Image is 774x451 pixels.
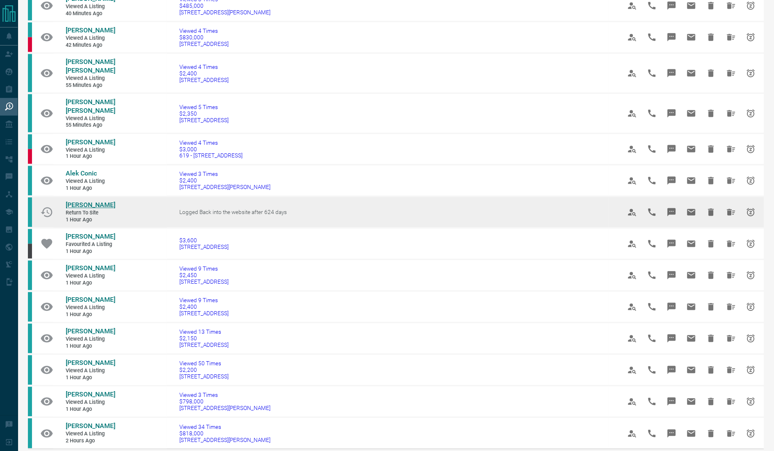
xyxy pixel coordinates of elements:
span: View Profile [623,64,642,83]
a: Viewed 3 Times$2,400[STREET_ADDRESS][PERSON_NAME] [179,171,270,191]
div: condos.ca [28,355,32,385]
span: Hide All from Btissam Benkerroum [721,266,741,285]
span: Viewed a Listing [66,3,115,10]
span: Call [642,27,662,47]
span: 2 hours ago [66,438,115,445]
a: Viewed 9 Times$2,450[STREET_ADDRESS] [179,266,229,285]
a: Viewed 3 Times$798,000[STREET_ADDRESS][PERSON_NAME] [179,392,270,412]
span: Viewed a Listing [66,368,115,375]
span: [PERSON_NAME] [66,233,115,241]
span: Email [682,234,701,254]
span: View Profile [623,234,642,254]
div: condos.ca [28,387,32,417]
span: View Profile [623,203,642,222]
span: $2,200 [179,367,229,374]
span: Email [682,27,701,47]
span: [STREET_ADDRESS] [179,310,229,317]
span: Snooze [741,360,761,380]
span: Message [662,104,682,123]
span: Viewed a Listing [66,35,115,42]
span: Viewed a Listing [66,115,115,122]
span: $798,000 [179,399,270,405]
span: 1 hour ago [66,153,115,160]
span: Call [642,297,662,317]
span: Viewed 4 Times [179,27,229,34]
a: [PERSON_NAME] [66,359,115,368]
span: View Profile [623,424,642,444]
span: 1 hour ago [66,343,115,350]
span: Message [662,139,682,159]
span: Snooze [741,234,761,254]
span: Viewed a Listing [66,336,115,343]
span: Call [642,234,662,254]
span: View Profile [623,360,642,380]
div: condos.ca [28,324,32,353]
span: Message [662,266,682,285]
span: Alek Conic [66,170,97,178]
span: Logged Back into the website after 624 days [179,209,287,216]
span: Hide All from Alek Conic [721,171,741,191]
span: Snooze [741,64,761,83]
a: Alek Conic [66,170,115,178]
span: Hide [701,360,721,380]
span: [STREET_ADDRESS] [179,279,229,285]
span: Hide [701,234,721,254]
span: View Profile [623,104,642,123]
span: Viewed a Listing [66,431,115,438]
a: [PERSON_NAME] [66,201,115,210]
span: $3,000 [179,146,243,153]
span: [STREET_ADDRESS] [179,374,229,380]
span: 55 minutes ago [66,82,115,89]
span: Call [642,392,662,412]
span: $2,450 [179,272,229,279]
span: Email [682,329,701,348]
span: Viewed 4 Times [179,64,229,70]
span: 1 hour ago [66,248,115,255]
span: [PERSON_NAME] [66,391,115,399]
span: Call [642,360,662,380]
span: [PERSON_NAME] [66,328,115,335]
div: condos.ca [28,166,32,196]
span: View Profile [623,392,642,412]
span: Email [682,297,701,317]
span: [STREET_ADDRESS][PERSON_NAME] [179,9,270,16]
span: Email [682,424,701,444]
span: [STREET_ADDRESS] [179,117,229,123]
span: Hide [701,104,721,123]
span: Email [682,104,701,123]
span: Message [662,360,682,380]
span: Hide [701,171,721,191]
a: Viewed 4 Times$2,400[STREET_ADDRESS] [179,64,229,83]
span: View Profile [623,139,642,159]
span: Viewed a Listing [66,273,115,280]
div: mrloft.ca [28,244,32,259]
span: 42 minutes ago [66,42,115,49]
div: condos.ca [28,54,32,92]
span: $3,600 [179,237,229,244]
span: Call [642,329,662,348]
span: [PERSON_NAME] [66,422,115,430]
div: condos.ca [28,419,32,448]
span: Email [682,203,701,222]
span: [PERSON_NAME] [66,359,115,367]
a: Viewed 4 Times$3,000619 - [STREET_ADDRESS] [179,139,243,159]
a: Viewed 13 Times$2,150[STREET_ADDRESS] [179,329,229,348]
span: Hide All from Paige Simpson [721,360,741,380]
span: Viewed a Listing [66,75,115,82]
span: Hide [701,27,721,47]
span: [STREET_ADDRESS][PERSON_NAME] [179,437,270,444]
span: Call [642,171,662,191]
span: Snooze [741,392,761,412]
a: [PERSON_NAME] [66,264,115,273]
span: Email [682,64,701,83]
span: View Profile [623,297,642,317]
span: 1 hour ago [66,312,115,319]
span: Snooze [741,203,761,222]
span: Hide [701,297,721,317]
span: [PERSON_NAME] [66,26,115,34]
span: 55 minutes ago [66,122,115,129]
span: View Profile [623,329,642,348]
a: Viewed 50 Times$2,200[STREET_ADDRESS] [179,360,229,380]
a: [PERSON_NAME] [66,233,115,241]
span: [STREET_ADDRESS] [179,342,229,348]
